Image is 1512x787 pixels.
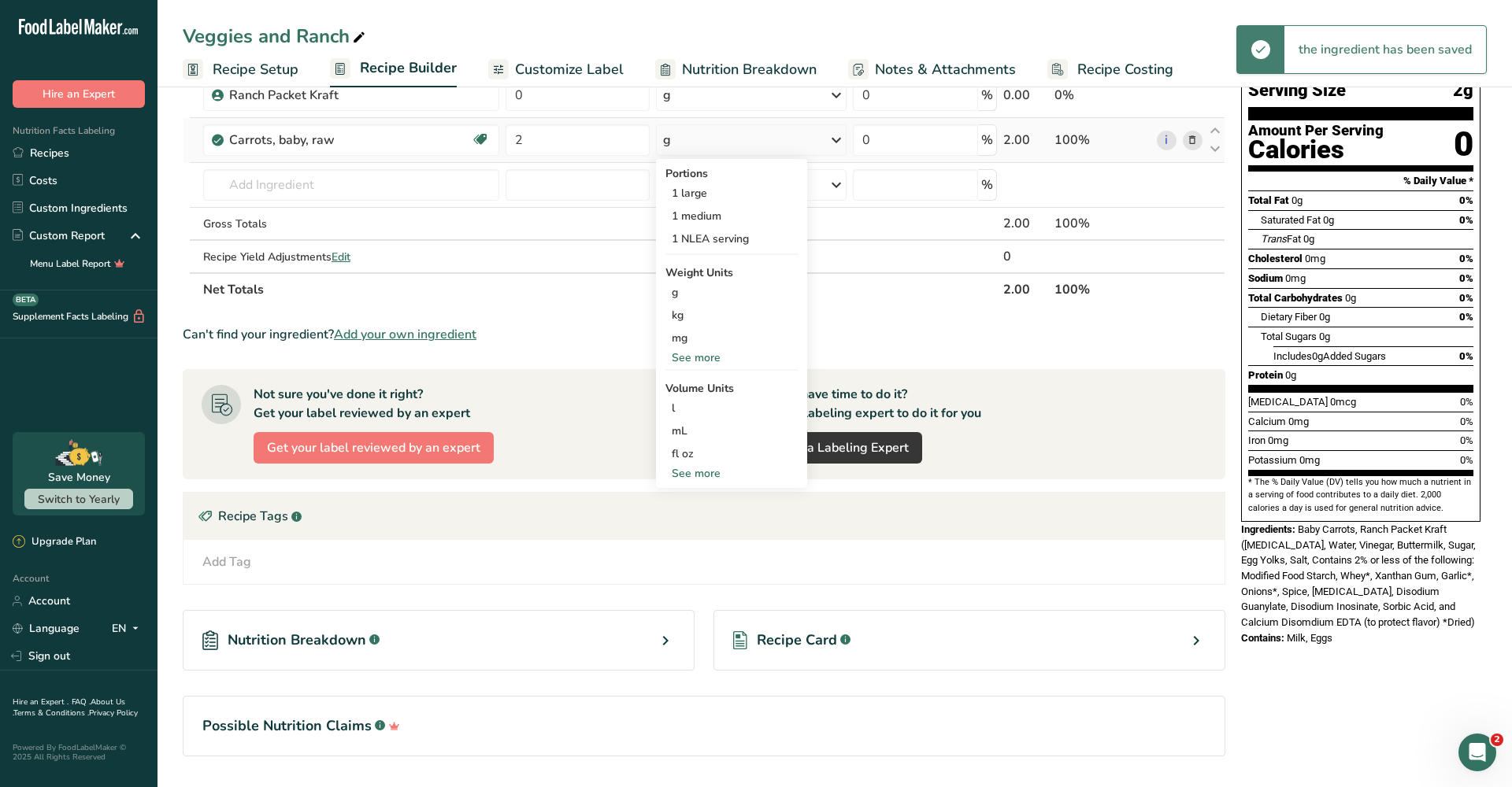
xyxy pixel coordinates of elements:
a: FAQ . [72,696,91,708]
span: 0mg [1299,454,1320,466]
span: [MEDICAL_DATA] [1248,396,1328,408]
a: Terms & Conditions . [13,708,89,719]
div: Custom Report [13,227,105,244]
span: Calcium [1248,416,1286,427]
span: Potassium [1248,454,1297,466]
a: Customize Label [488,52,624,87]
iframe: Intercom live chat [1458,733,1496,771]
div: mL [672,423,791,439]
span: 0g [1345,292,1356,304]
span: 0mg [1288,416,1309,427]
span: 0mg [1268,434,1288,446]
div: 0 [1454,124,1473,165]
i: Trans [1261,233,1287,245]
span: 0g [1323,214,1334,226]
span: Total Fat [1248,194,1289,206]
div: Gross Totals [203,216,500,232]
span: Includes Added Sugars [1273,350,1386,362]
span: Serving Size [1248,81,1346,101]
span: Contains: [1241,632,1284,644]
span: Total Sugars [1261,331,1317,342]
span: 0mg [1305,253,1325,264]
span: Edit [332,249,350,264]
div: 1 large [665,182,798,205]
a: i [1157,131,1177,150]
div: EN [112,619,145,638]
span: 0% [1459,253,1473,264]
span: 0g [1312,350,1323,362]
div: Recipe Tags [183,493,1225,540]
div: 100% [1054,131,1151,150]
span: Recipe Costing [1077,59,1173,80]
span: Notes & Attachments [875,59,1016,80]
span: Protein [1248,369,1283,381]
span: Recipe Setup [213,59,298,80]
span: 0% [1459,272,1473,284]
span: Total Carbohydrates [1248,292,1343,304]
span: Milk, Eggs [1287,632,1332,644]
div: 100% [1054,214,1151,233]
div: Weight Units [665,264,798,281]
div: g [663,86,671,105]
a: Recipe Builder [330,50,457,88]
div: Veggies and Ranch [183,22,369,50]
span: Fat [1261,233,1301,245]
span: 0% [1459,194,1473,206]
span: Sodium [1248,272,1283,284]
div: 2.00 [1003,131,1049,150]
th: 100% [1051,272,1154,305]
span: 2g [1453,81,1473,101]
span: 0% [1460,416,1473,427]
div: 0 [1003,247,1049,266]
div: Add Tag [202,552,251,571]
div: 2.00 [1003,214,1049,233]
span: 0% [1459,292,1473,304]
a: Recipe Costing [1047,52,1173,87]
a: Hire an Expert . [13,696,69,708]
div: Ranch Packet Kraft [229,86,426,105]
span: 0g [1291,194,1303,206]
div: Calories [1248,139,1384,161]
span: 0mcg [1330,396,1356,408]
div: 1 medium [665,205,798,227]
a: Notes & Attachments [848,52,1016,87]
div: Recipe Yield Adjustments [203,249,500,265]
section: % Daily Value * [1248,172,1473,190]
div: Can't find your ingredient? [183,325,1225,344]
span: Dietary Fiber [1261,311,1317,323]
button: Get your label reviewed by an expert [254,432,494,464]
span: Customize Label [515,59,624,80]
div: Upgrade Plan [13,534,96,550]
div: mg [665,327,798,349]
span: 0g [1285,369,1296,381]
span: Get your label reviewed by an expert [267,438,480,457]
div: the ingredient has been saved [1284,26,1486,73]
div: g [665,281,798,304]
span: Saturated Fat [1261,214,1321,226]
div: Don't have time to do it? Hire a labeling expert to do it for you [766,385,981,423]
th: Net Totals [200,272,1000,305]
div: g [663,131,671,150]
span: Add your own ingredient [334,325,476,344]
span: Iron [1248,434,1266,446]
span: 0% [1459,311,1473,323]
span: 0% [1460,396,1473,408]
div: 0.00 [1003,86,1049,105]
span: 0g [1303,233,1314,245]
span: Recipe Builder [360,57,457,79]
div: BETA [13,294,39,306]
section: * The % Daily Value (DV) tells you how much a nutrient in a serving of food contributes to a dail... [1248,476,1473,515]
div: Powered By FoodLabelMaker © 2025 All Rights Reserved [13,743,145,762]
div: Carrots, baby, raw [229,131,426,150]
span: 0g [1319,331,1330,342]
span: Nutrition Breakdown [682,59,817,80]
span: Cholesterol [1248,253,1303,264]
div: Volume Units [665,380,798,397]
span: Baby Carrots, Ranch Packet Kraft ([MEDICAL_DATA], Water, Vinegar, Buttermilk, Sugar, Egg Yolks, S... [1241,523,1476,628]
div: l [672,400,791,416]
div: See more [665,349,798,366]
div: Not sure you've done it right? Get your label reviewed by an expert [254,385,470,423]
div: 0% [1054,86,1151,105]
button: Hire an Expert [13,80,145,108]
span: 0% [1459,214,1473,226]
